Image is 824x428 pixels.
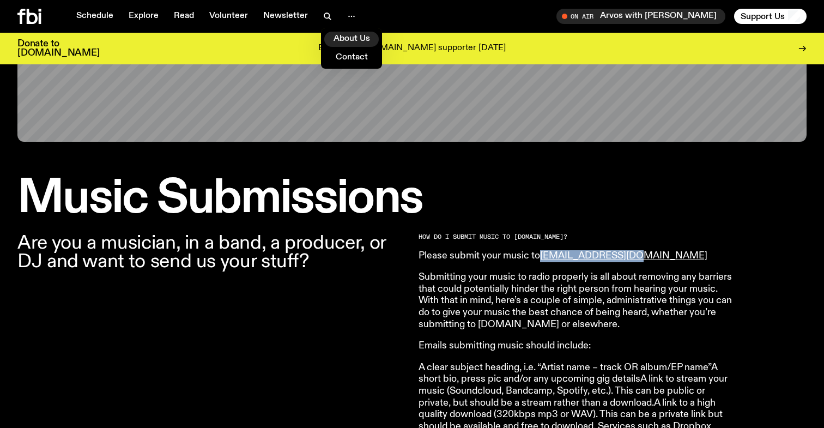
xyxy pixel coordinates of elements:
[203,9,255,24] a: Volunteer
[318,44,506,53] p: Become an [DOMAIN_NAME] supporter [DATE]
[419,340,732,352] p: Emails submitting music should include:
[741,11,785,21] span: Support Us
[419,234,732,240] h2: HOW DO I SUBMIT MUSIC TO [DOMAIN_NAME]?
[167,9,201,24] a: Read
[556,9,725,24] button: On AirArvos with [PERSON_NAME]
[17,177,807,221] h1: Music Submissions
[324,50,379,65] a: Contact
[17,39,100,58] h3: Donate to [DOMAIN_NAME]
[17,234,405,271] p: Are you a musician, in a band, a producer, or DJ and want to send us your stuff?
[734,9,807,24] button: Support Us
[70,9,120,24] a: Schedule
[540,251,707,261] a: [EMAIL_ADDRESS][DOMAIN_NAME]
[419,272,732,330] p: Submitting your music to radio properly is all about removing any barriers that could potentially...
[419,250,732,262] p: Please submit your music to
[324,32,379,47] a: About Us
[122,9,165,24] a: Explore
[257,9,314,24] a: Newsletter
